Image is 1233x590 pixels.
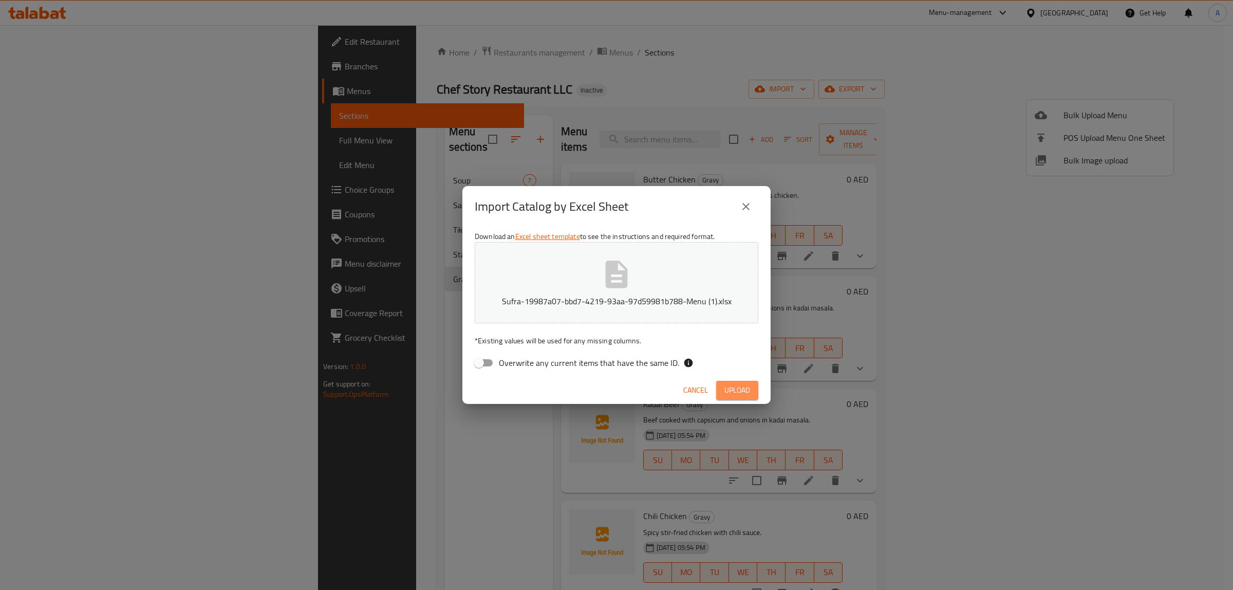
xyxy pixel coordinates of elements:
p: Existing values will be used for any missing columns. [475,336,758,346]
div: Download an to see the instructions and required format. [462,227,771,376]
span: Cancel [683,384,708,397]
svg: If the overwrite option isn't selected, then the items that match an existing ID will be ignored ... [683,358,694,368]
span: Upload [724,384,750,397]
button: Sufra-19987a07-bbd7-4219-93aa-97d59981b788-Menu (1).xlsx [475,242,758,323]
h2: Import Catalog by Excel Sheet [475,198,628,215]
button: close [734,194,758,219]
a: Excel sheet template [515,230,580,243]
span: Overwrite any current items that have the same ID. [499,357,679,369]
button: Cancel [679,381,712,400]
button: Upload [716,381,758,400]
p: Sufra-19987a07-bbd7-4219-93aa-97d59981b788-Menu (1).xlsx [491,295,742,307]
